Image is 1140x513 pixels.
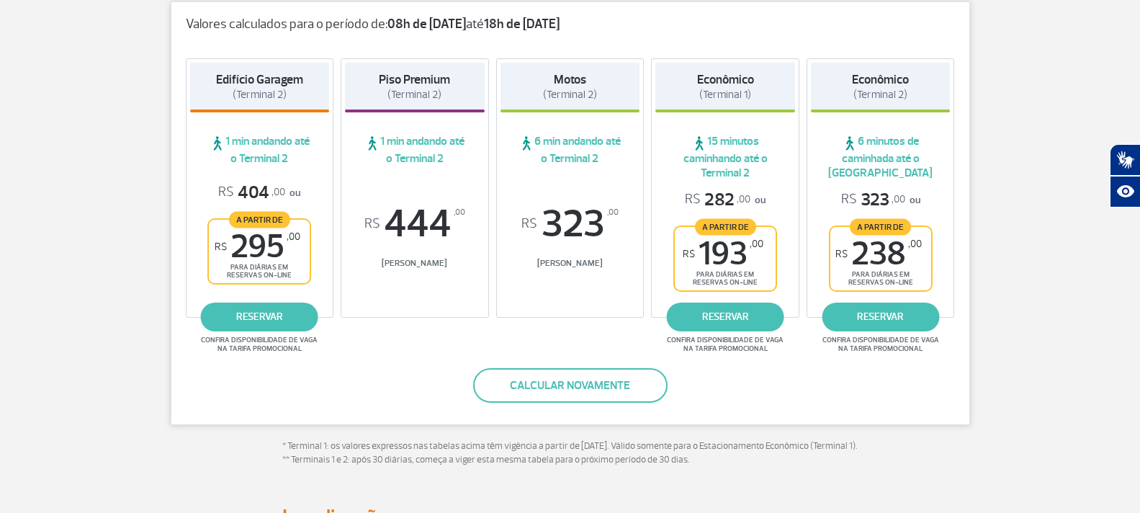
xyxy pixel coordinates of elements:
div: Plugin de acessibilidade da Hand Talk. [1110,144,1140,208]
strong: Econômico [852,72,909,87]
span: (Terminal 2) [543,88,597,102]
span: 193 [683,238,763,270]
span: [PERSON_NAME] [345,258,485,269]
span: (Terminal 2) [853,88,907,102]
span: A partir de [229,211,290,228]
span: 6 min andando até o Terminal 2 [501,134,640,166]
span: [PERSON_NAME] [501,258,640,269]
sup: ,00 [287,231,300,243]
strong: Econômico [697,72,754,87]
span: Confira disponibilidade de vaga na tarifa promocional [820,336,941,353]
span: para diárias em reservas on-line [687,270,763,287]
sup: ,00 [454,205,465,220]
sup: R$ [215,241,227,253]
sup: R$ [683,248,695,260]
a: reservar [201,303,318,331]
span: Confira disponibilidade de vaga na tarifa promocional [199,336,320,353]
span: 6 minutos de caminhada até o [GEOGRAPHIC_DATA] [811,134,951,180]
strong: 08h de [DATE] [387,16,466,32]
p: ou [685,189,766,211]
span: (Terminal 2) [387,88,441,102]
sup: ,00 [607,205,619,220]
span: 444 [345,205,485,244]
sup: R$ [521,216,537,232]
span: Confira disponibilidade de vaga na tarifa promocional [665,336,786,353]
span: 238 [835,238,922,270]
span: (Terminal 1) [699,88,751,102]
strong: Piso Premium [379,72,450,87]
span: A partir de [695,218,756,235]
span: A partir de [850,218,911,235]
span: para diárias em reservas on-line [843,270,919,287]
button: Calcular novamente [473,368,668,403]
a: reservar [822,303,939,331]
strong: Edifício Garagem [216,72,303,87]
span: 295 [215,231,300,263]
span: 323 [501,205,640,244]
button: Abrir tradutor de língua de sinais. [1110,144,1140,176]
sup: R$ [835,248,848,260]
p: Valores calculados para o período de: até [186,17,955,32]
strong: 18h de [DATE] [484,16,560,32]
span: 1 min andando até o Terminal 2 [190,134,330,166]
button: Abrir recursos assistivos. [1110,176,1140,208]
sup: ,00 [750,238,763,250]
sup: ,00 [908,238,922,250]
strong: Motos [554,72,586,87]
span: 15 minutos caminhando até o Terminal 2 [655,134,795,180]
p: ou [841,189,920,211]
span: 404 [218,182,285,204]
span: 1 min andando até o Terminal 2 [345,134,485,166]
span: (Terminal 2) [233,88,287,102]
span: 323 [841,189,905,211]
p: * Terminal 1: os valores expressos nas tabelas acima têm vigência a partir de [DATE]. Válido some... [282,440,858,468]
span: 282 [685,189,750,211]
p: ou [218,182,300,204]
sup: R$ [364,216,380,232]
a: reservar [667,303,784,331]
span: para diárias em reservas on-line [221,263,297,280]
